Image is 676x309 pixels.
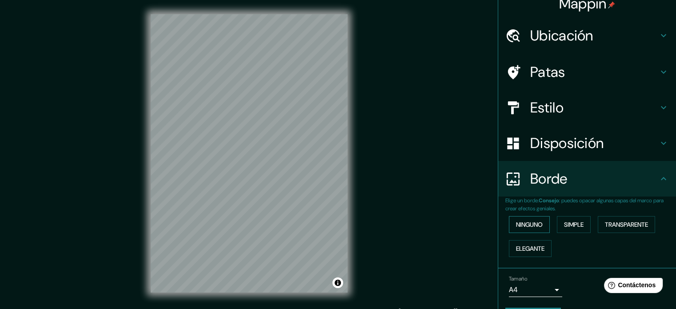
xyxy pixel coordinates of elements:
[530,63,565,81] font: Patas
[151,14,348,293] canvas: Mapa
[509,283,562,297] div: A4
[608,1,615,8] img: pin-icon.png
[498,161,676,197] div: Borde
[498,54,676,90] div: Patas
[332,277,343,288] button: Activar o desactivar atribución
[509,275,527,282] font: Tamaño
[530,26,593,45] font: Ubicación
[597,274,666,299] iframe: Lanzador de widgets de ayuda
[498,125,676,161] div: Disposición
[498,18,676,53] div: Ubicación
[598,216,655,233] button: Transparente
[505,197,539,204] font: Elige un borde.
[530,169,568,188] font: Borde
[498,90,676,125] div: Estilo
[530,134,604,152] font: Disposición
[516,221,543,229] font: Ninguno
[539,197,559,204] font: Consejo
[557,216,591,233] button: Simple
[564,221,584,229] font: Simple
[509,216,550,233] button: Ninguno
[505,197,664,212] font: : puedes opacar algunas capas del marco para crear efectos geniales.
[530,98,564,117] font: Estilo
[605,221,648,229] font: Transparente
[509,285,518,294] font: A4
[509,240,552,257] button: Elegante
[516,245,544,253] font: Elegante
